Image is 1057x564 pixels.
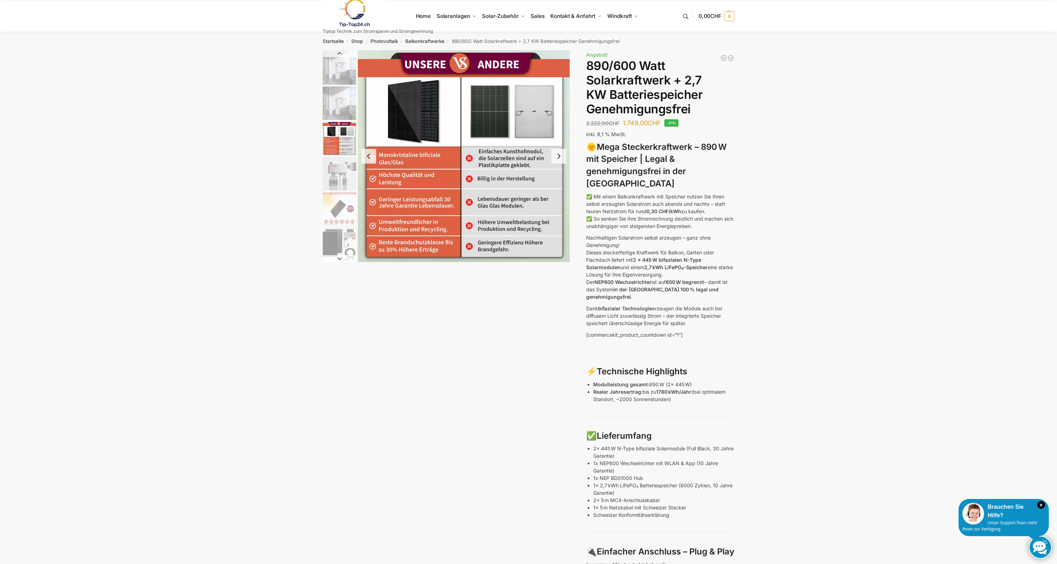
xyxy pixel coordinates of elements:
li: 5 / 12 [321,191,356,226]
li: 6 / 12 [321,226,356,261]
span: Windkraft [607,13,632,19]
p: [commercekit_product_countdown id=“1″] [586,331,734,338]
p: Dank erzeugen die Module auch bei diffusem Licht zuverlässig Strom – der integrierte Speicher spe... [586,305,734,327]
strong: 2,7 kWh LiFePO₄-Speicher [644,264,708,270]
img: Customer service [962,503,984,525]
bdi: 1.749,00 [623,119,661,127]
span: CHF [648,119,661,127]
button: Previous slide [361,149,376,164]
li: 2 / 12 [321,85,356,121]
span: Unser Support-Team steht Ihnen zur Verfügung [962,520,1037,532]
h3: ⚡ [586,366,734,378]
p: 1x NEP600 Wechselrichter mit WLAN & App (10 Jahre Garantie) [593,460,734,474]
a: Startseite [323,38,344,44]
strong: in der [GEOGRAPHIC_DATA] 100 % legal und genehmigungsfrei [586,286,719,300]
a: Sales [528,0,548,32]
strong: NEP600 Wechselrichter [594,279,652,285]
span: Solar-Zubehör [482,13,519,19]
li: 3 / 12 [321,121,356,156]
p: 1x NEP BDS1000 Hub [593,474,734,482]
span: / [363,39,370,44]
p: bis zu (bei optimalem Standort, ~2000 Sonnenstunden) [593,388,734,403]
li: 7 / 12 [321,261,356,297]
a: Solaranlagen [433,0,479,32]
button: Next slide [551,149,566,164]
li: 4 / 12 [321,156,356,191]
a: Photovoltaik [371,38,398,44]
a: Balkonkraftwerke [405,38,444,44]
strong: Lieferumfang [597,431,652,441]
span: / [398,39,405,44]
strong: Modulleistung gesamt: [593,381,649,387]
span: inkl. 8,1 % MwSt. [586,131,626,137]
a: 0,00CHF 0 [698,6,734,27]
h3: 🌞 [586,141,734,190]
li: 3 / 12 [358,50,570,262]
button: Previous slide [323,50,356,57]
strong: 1780 kWh/Jahr [656,389,691,395]
strong: Technische Highlights [597,366,687,376]
p: 1x 2,7 kWh LiFePO₄ Batteriespeicher (6000 Zyklen, 10 Jahre Garantie) [593,482,734,496]
bdi: 2.222,00 [586,120,620,127]
nav: Breadcrumb [310,32,747,50]
h1: 890/600 Watt Solarkraftwerk + 2,7 KW Batteriespeicher Genehmigungsfrei [586,59,734,116]
img: BDS1000 [323,157,356,190]
p: 1x 5 m Netzkabel mit Schweizer Stecker [593,504,734,511]
img: Balkonkraftwerk 860 [323,227,356,261]
li: 1 / 12 [321,50,356,85]
a: Balkonkraftwerk 890 Watt Solarmodulleistung mit 2kW/h Zendure Speicher [727,55,734,62]
span: Kontakt & Anfahrt [550,13,595,19]
p: ✅ Mit einem Balkonkraftwerk mit Speicher nutzen Sie Ihren selbst erzeugten Solarstrom auch abends... [586,193,734,230]
strong: Realer Jahresertrag: [593,389,643,395]
a: Windkraft [605,0,641,32]
strong: Mega Steckerkraftwerk – 890 W mit Speicher | Legal & genehmigungsfrei in der [GEOGRAPHIC_DATA] [586,142,727,189]
span: -21% [664,119,679,127]
i: Schließen [1037,501,1045,509]
strong: 0,30 CHF/kWh [646,208,681,214]
a: Shop [351,38,363,44]
strong: 600 W begrenzt [666,279,704,285]
p: Schweizer Konformitätserklärung [593,511,734,519]
strong: Einfacher Anschluss – Plug & Play [597,546,734,557]
img: Bificial 30 % mehr Leistung [323,192,356,226]
strong: 2 x 445 W bifazialen N-Type Solarmodulen [586,257,701,270]
p: 2x 5 m MC4-Anschlusskabel [593,496,734,504]
p: Nachhaltigen Solarstrom selbst erzeugen – ganz ohne Genehmigung! Dieses steckerfertige Kraftwerk ... [586,234,734,300]
a: Solar-Zubehör [479,0,528,32]
img: Bificial im Vergleich zu billig Modulen [323,122,356,155]
span: 0 [724,11,734,21]
div: Brauchen Sie Hilfe? [962,503,1045,520]
span: 0,00 [698,13,721,19]
strong: bifazialer Technologie [598,305,652,311]
p: Tiptop Technik zum Stromsparen und Stromgewinnung [323,29,433,33]
p: 890 W (2x 445 W) [593,381,734,388]
img: Balkonkraftwerk mit 2,7kw Speicher [323,87,356,120]
span: Sales [531,13,545,19]
span: CHF [609,120,620,127]
span: CHF [710,13,721,19]
a: Balkonkraftwerk 600/810 Watt Fullblack [720,55,727,62]
h3: 🔌 [586,546,734,558]
h3: ✅ [586,430,734,442]
span: / [444,39,452,44]
img: Bificial im Vergleich zu billig Modulen [358,50,570,262]
span: Solaranlagen [437,13,470,19]
p: 2x 445 W N-Type bifaziale Solarmodule (Full Black, 30 Jahre Garantie) [593,445,734,460]
a: Kontakt & Anfahrt [548,0,605,32]
button: Next slide [323,255,356,262]
span: / [344,39,351,44]
span: Angebot! [586,52,608,58]
img: Balkonkraftwerk mit 2,7kw Speicher [323,50,356,85]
